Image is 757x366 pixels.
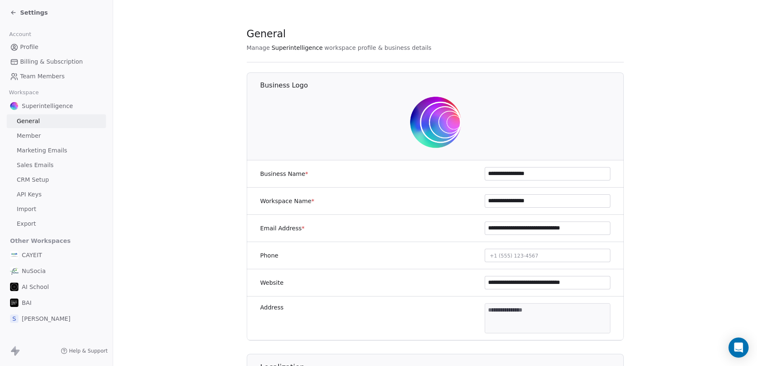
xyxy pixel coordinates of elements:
span: Superintelligence [22,102,73,110]
img: CAYEIT%20Square%20Logo.png [10,251,18,259]
a: API Keys [7,188,106,201]
span: CAYEIT [22,251,42,259]
span: Profile [20,43,39,52]
span: General [247,28,286,40]
span: AI School [22,283,49,291]
span: General [17,117,40,126]
h1: Business Logo [260,81,624,90]
a: General [7,114,106,128]
a: Billing & Subscription [7,55,106,69]
a: Export [7,217,106,231]
img: sinews%20copy.png [408,95,462,149]
img: sinews%20copy.png [10,102,18,110]
span: workspace profile & business details [324,44,431,52]
span: Export [17,219,36,228]
span: Other Workspaces [7,234,74,247]
span: [PERSON_NAME] [22,314,70,323]
span: Manage [247,44,270,52]
span: Import [17,205,36,214]
label: Business Name [260,170,308,178]
img: 3.png [10,283,18,291]
img: LOGO_1_WB.png [10,267,18,275]
span: Member [17,131,41,140]
span: Workspace [5,86,42,99]
span: Marketing Emails [17,146,67,155]
img: bar1.webp [10,299,18,307]
span: Account [5,28,35,41]
span: API Keys [17,190,41,199]
a: CRM Setup [7,173,106,187]
label: Address [260,303,284,312]
span: Settings [20,8,48,17]
div: Open Intercom Messenger [729,338,749,358]
a: Team Members [7,70,106,83]
span: CRM Setup [17,175,49,184]
button: +1 (555) 123-4567 [485,249,610,262]
span: BAI [22,299,31,307]
a: Settings [10,8,48,17]
span: +1 (555) 123-4567 [490,253,538,259]
a: Member [7,129,106,143]
label: Workspace Name [260,197,314,205]
a: Import [7,202,106,216]
label: Phone [260,251,278,260]
span: NuSocia [22,267,46,275]
label: Website [260,278,284,287]
label: Email Address [260,224,305,232]
span: S [10,314,18,323]
span: Sales Emails [17,161,54,170]
span: Help & Support [69,348,108,354]
span: Team Members [20,72,65,81]
span: Superintelligence [271,44,323,52]
a: Marketing Emails [7,144,106,157]
span: Billing & Subscription [20,57,83,66]
a: Help & Support [61,348,108,354]
a: Sales Emails [7,158,106,172]
a: Profile [7,40,106,54]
